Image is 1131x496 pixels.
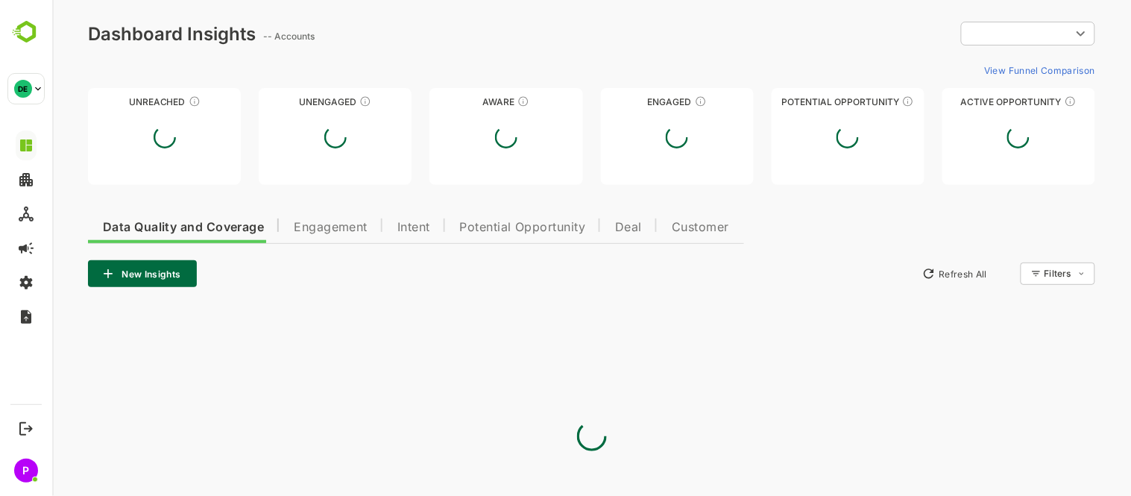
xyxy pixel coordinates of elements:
[136,95,148,107] div: These accounts have not been engaged with for a defined time period
[909,20,1043,47] div: ​
[51,222,212,233] span: Data Quality and Coverage
[992,268,1019,279] div: Filters
[563,222,590,233] span: Deal
[643,95,655,107] div: These accounts are warm, further nurturing would qualify them to MQAs
[211,31,267,42] ag: -- Accounts
[36,96,189,107] div: Unreached
[36,23,204,45] div: Dashboard Insights
[890,96,1043,107] div: Active Opportunity
[926,58,1043,82] button: View Funnel Comparison
[307,95,319,107] div: These accounts have not shown enough engagement and need nurturing
[549,96,702,107] div: Engaged
[408,222,534,233] span: Potential Opportunity
[863,262,942,286] button: Refresh All
[991,260,1043,287] div: Filters
[377,96,530,107] div: Aware
[16,418,36,439] button: Logout
[465,95,477,107] div: These accounts have just entered the buying cycle and need further nurturing
[7,18,45,46] img: BambooboxLogoMark.f1c84d78b4c51b1a7b5f700c9845e183.svg
[345,222,378,233] span: Intent
[719,96,872,107] div: Potential Opportunity
[207,96,359,107] div: Unengaged
[36,260,145,287] button: New Insights
[242,222,315,233] span: Engagement
[620,222,677,233] span: Customer
[14,80,32,98] div: DE
[14,459,38,483] div: P
[850,95,862,107] div: These accounts are MQAs and can be passed on to Inside Sales
[1012,95,1024,107] div: These accounts have open opportunities which might be at any of the Sales Stages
